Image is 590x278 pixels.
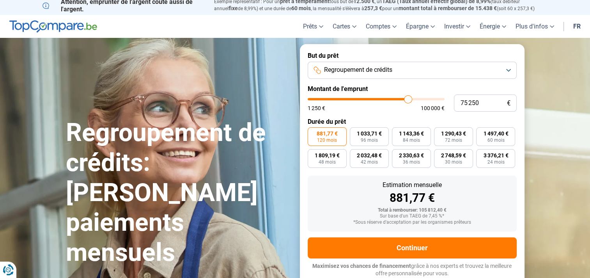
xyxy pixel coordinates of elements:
[317,138,337,143] span: 120 mois
[487,138,504,143] span: 60 mois
[357,153,382,158] span: 2 032,48 €
[314,220,510,225] div: *Sous réserve d'acceptation par les organismes prêteurs
[361,15,401,38] a: Comptes
[317,131,338,136] span: 881,77 €
[401,15,439,38] a: Épargne
[445,138,462,143] span: 72 mois
[399,131,424,136] span: 1 143,36 €
[319,160,336,164] span: 48 mois
[483,153,508,158] span: 3 376,21 €
[403,138,420,143] span: 84 mois
[328,15,361,38] a: Cartes
[291,5,311,11] span: 60 mois
[308,105,325,111] span: 1 250 €
[9,20,97,33] img: TopCompare
[441,131,466,136] span: 1 290,43 €
[308,62,517,79] button: Regroupement de crédits
[308,262,517,278] p: grâce à nos experts et trouvez la meilleure offre personnalisée pour vous.
[308,237,517,258] button: Continuer
[445,160,462,164] span: 30 mois
[314,208,510,213] div: Total à rembourser: 105 812,40 €
[361,138,378,143] span: 96 mois
[361,160,378,164] span: 42 mois
[308,85,517,93] label: Montant de l'emprunt
[314,214,510,219] div: Sur base d'un TAEG de 7,45 %*
[439,15,475,38] a: Investir
[441,153,466,158] span: 2 748,59 €
[364,5,382,11] span: 257,3 €
[298,15,328,38] a: Prêts
[403,160,420,164] span: 36 mois
[475,15,511,38] a: Énergie
[487,160,504,164] span: 24 mois
[507,100,510,107] span: €
[315,153,340,158] span: 1 809,19 €
[399,153,424,158] span: 2 330,63 €
[308,52,517,59] label: But du prêt
[66,118,291,268] h1: Regroupement de crédits: [PERSON_NAME] paiements mensuels
[511,15,559,38] a: Plus d'infos
[312,263,411,269] span: Maximisez vos chances de financement
[324,66,392,74] span: Regroupement de crédits
[569,15,585,38] a: fr
[308,118,517,125] label: Durée du prêt
[314,182,510,188] div: Estimation mensuelle
[421,105,445,111] span: 100 000 €
[314,192,510,204] div: 881,77 €
[357,131,382,136] span: 1 033,71 €
[399,5,497,11] span: montant total à rembourser de 15.438 €
[229,5,238,11] span: fixe
[483,131,508,136] span: 1 497,40 €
